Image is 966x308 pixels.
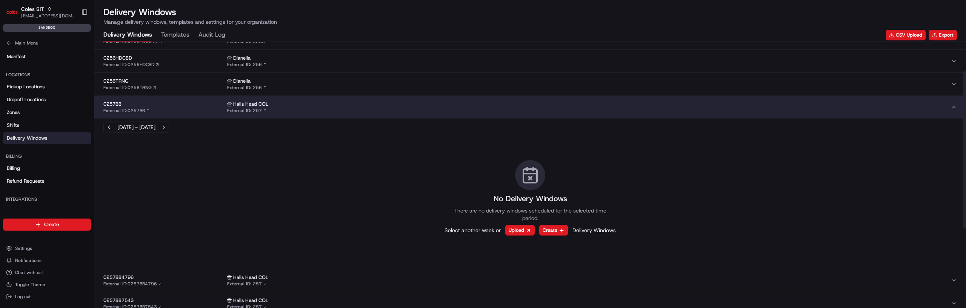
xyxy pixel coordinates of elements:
button: Notifications [3,255,91,266]
a: 📗Knowledge Base [5,106,61,120]
span: Pickup Locations [7,83,45,90]
div: 📗 [8,110,14,116]
a: Billing [3,162,91,174]
button: Chat with us! [3,267,91,278]
button: Delivery Windows [103,29,152,42]
div: 💻 [64,110,70,116]
button: CSV Upload [886,30,926,40]
div: Integrations [3,193,91,205]
button: Coles SITColes SIT[EMAIL_ADDRESS][DOMAIN_NAME] [3,3,78,21]
button: 0257BB4796External ID:0257BB4796 Halls Head COLExternal ID: 257 [94,269,966,292]
a: Delivery Windows [3,132,91,144]
a: External ID: 257 [227,281,267,287]
span: 0257BB [103,101,224,108]
a: External ID:0257BB [103,108,150,114]
a: Dropoff Locations [3,94,91,106]
button: Templates [161,29,189,42]
button: Export [929,30,957,40]
button: Next week [158,122,169,132]
a: External ID:0256TRNG [103,85,157,91]
div: We're available if you need us! [26,80,95,86]
button: Toggle Theme [3,279,91,290]
span: 0257BB4796 [103,274,224,281]
button: [EMAIL_ADDRESS][DOMAIN_NAME] [21,13,75,19]
span: Log out [15,294,31,300]
a: Refund Requests [3,175,91,187]
a: Zones [3,106,91,119]
a: External ID:0256HDCBD [103,62,160,68]
span: Delivery Windows [7,135,47,142]
p: Manage delivery windows, templates and settings for your organization [103,18,277,26]
a: 💻API Documentation [61,106,124,120]
span: Halls Head COL [233,274,268,281]
span: Create [44,221,59,228]
button: 0256TRNGExternal ID:0256TRNG DianellaExternal ID: 256 [94,73,966,95]
span: Zones [7,109,20,116]
div: sandbox [3,24,91,32]
span: Billing [7,165,20,172]
span: Knowledge Base [15,109,58,117]
span: API Documentation [71,109,121,117]
div: 0257BBExternal ID:0257BB Halls Head COLExternal ID: 257 [94,119,966,269]
span: Main Menu [15,40,38,46]
span: Shifts [7,122,19,129]
a: Pickup Locations [3,81,91,93]
span: Dropoff Locations [7,96,46,103]
button: Coles SIT [21,5,44,13]
span: 0257BB7543 [103,297,224,304]
span: 0256TRNG [103,78,224,85]
span: Settings [15,245,32,251]
img: 1736555255976-a54dd68f-1ca7-489b-9aae-adbdc363a1c4 [8,72,21,86]
div: [DATE] - [DATE] [117,123,155,131]
h1: Delivery Windows [103,6,277,18]
span: Notifications [15,257,42,263]
a: Shifts [3,119,91,131]
span: Manifest [7,53,26,60]
button: 0256HDCBDExternal ID:0256HDCBD DianellaExternal ID: 256 [94,50,966,72]
span: 0256HDCBD [103,55,224,62]
img: Coles SIT [6,6,18,18]
p: Welcome 👋 [8,30,137,42]
div: Start new chat [26,72,124,80]
p: There are no delivery windows scheduled for the selected time period. [446,207,615,222]
span: Halls Head COL [233,101,268,108]
button: Create [3,219,91,231]
span: Pylon [75,128,91,134]
button: Create [539,225,568,236]
button: Previous week [104,122,114,132]
div: Billing [3,150,91,162]
span: Halls Head COL [233,297,268,304]
input: Clear [20,49,125,57]
button: Upload [505,225,535,236]
a: External ID: 256 [227,62,267,68]
span: Dianella [233,55,251,62]
button: Start new chat [128,74,137,83]
span: Dianella [233,78,251,85]
a: External ID: 256 [227,85,267,91]
span: Toggle Theme [15,282,45,288]
a: Manifest [3,51,91,63]
button: Log out [3,291,91,302]
a: External ID: 257 [227,108,267,114]
h3: No Delivery Windows [494,193,567,204]
button: Main Menu [3,38,91,48]
a: External ID:0257BB4796 [103,281,162,287]
span: Delivery Windows [572,226,616,234]
a: Powered byPylon [53,128,91,134]
button: Audit Log [198,29,225,42]
button: Settings [3,243,91,254]
div: Locations [3,69,91,81]
span: Select another week or [445,226,501,234]
button: 0257BBExternal ID:0257BB Halls Head COLExternal ID: 257 [94,96,966,119]
span: Refund Requests [7,178,44,185]
span: Chat with us! [15,269,43,276]
img: Nash [8,8,23,23]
